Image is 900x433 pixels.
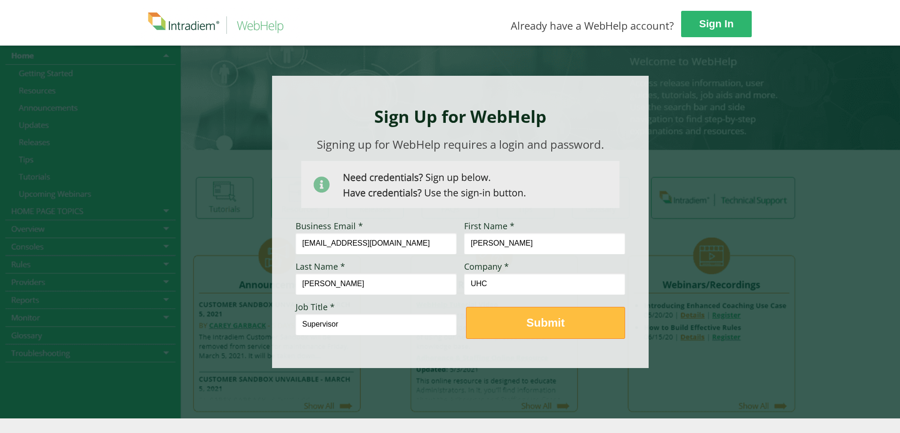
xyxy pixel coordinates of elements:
[526,316,564,329] strong: Submit
[317,136,604,152] span: Signing up for WebHelp requires a login and password.
[301,161,619,208] img: Need Credentials? Sign up below. Have Credentials? Use the sign-in button.
[464,261,509,272] span: Company *
[466,307,625,339] button: Submit
[296,301,335,313] span: Job Title *
[464,220,514,232] span: First Name *
[511,18,674,32] span: Already have a WebHelp account?
[374,105,546,128] strong: Sign Up for WebHelp
[296,220,363,232] span: Business Email *
[296,261,345,272] span: Last Name *
[699,18,733,30] strong: Sign In
[681,11,752,37] a: Sign In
